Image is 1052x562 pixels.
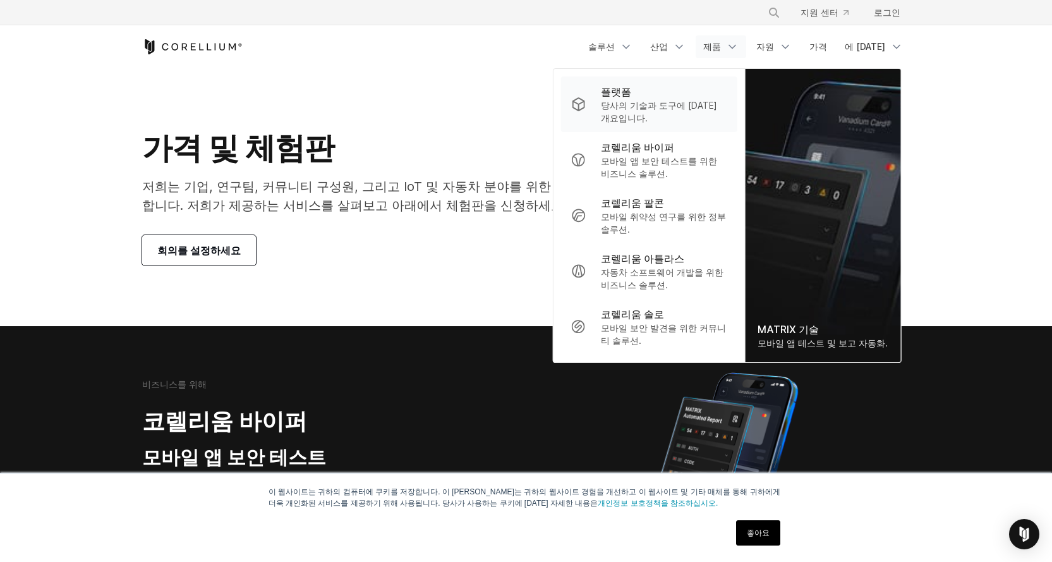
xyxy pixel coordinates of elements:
a: 코렐리움 팔콘 모바일 취약성 연구를 위한 정부 솔루션. [560,188,737,243]
font: 가격 및 체험판 [142,129,334,166]
a: 좋아요 [736,520,780,546]
font: 플랫폼 [601,85,631,98]
font: 지원 센터 [801,7,838,18]
img: 매트릭스_웹내비게이션_1x [745,69,900,362]
font: 모바일 앱 테스트 및 보고 자동화. [758,338,888,348]
font: 코렐리움 바이퍼 [142,407,307,435]
a: 코렐리움 바이퍼 모바일 앱 보안 테스트를 위한 비즈니스 솔루션. [560,132,737,188]
font: 코렐리움 팔콘 [601,197,664,209]
font: MATRIX 기술 [758,323,819,336]
font: 에 [DATE] [845,41,885,52]
div: 탐색 메뉴 [581,35,910,58]
font: 가격 [809,41,827,52]
a: 코렐리움 아틀라스 자동차 소프트웨어 개발을 위한 비즈니스 솔루션. [560,243,737,299]
font: 저희는 기업, 연구팀, 커뮤니티 구성원, 그리고 IoT 및 자동차 분야를 위한 솔루션을 제공합니다. 저희가 제공하는 서비스를 살펴보고 아래에서 체험판을 신청하세요. [142,179,634,213]
font: 모바일 보안 발견을 위한 커뮤니티 솔루션. [601,322,726,346]
font: 이 웹사이트는 귀하의 컴퓨터에 쿠키를 저장합니다. 이 [PERSON_NAME]는 귀하의 웹사이트 경험을 개선하고 이 웹사이트 및 기타 매체를 통해 귀하에게 더욱 개인화된 서비... [269,487,780,508]
a: MATRIX 기술 모바일 앱 테스트 및 보고 자동화. [745,69,900,362]
font: 비즈니스를 위해 [142,379,207,389]
font: 모바일 앱 보안 테스트를 위한 비즈니스 솔루션. [601,156,717,179]
font: 회의를 설정하세요 [157,244,241,257]
a: 회의를 설정하세요 [142,235,256,266]
div: 탐색 메뉴 [753,1,910,24]
button: 찾다 [763,1,785,24]
font: 좋아요 [747,528,770,537]
font: 코렐리움 바이퍼 [601,141,674,154]
a: 개인정보 보호정책을 참조하십시오. [598,499,718,508]
font: 당사의 기술과 도구에 [DATE] 개요입니다. [601,100,717,123]
font: 코렐리움 아틀라스 [601,252,684,265]
a: 코렐리움 홈 [142,39,243,54]
font: 솔루션 [588,41,615,52]
font: 코렐리움 솔로 [601,308,664,321]
font: 자원 [756,41,774,52]
font: 모바일 앱 보안 테스트 [142,446,326,468]
font: 자동차 소프트웨어 개발을 위한 비즈니스 솔루션. [601,267,723,290]
a: 코렐리움 솔로 모바일 보안 발견을 위한 커뮤니티 솔루션. [560,299,737,355]
font: 제품 [703,41,721,52]
a: 플랫폼 당사의 기술과 도구에 [DATE] 개요입니다. [560,76,737,132]
div: Open Intercom Messenger [1009,519,1039,549]
font: 로그인 [874,7,900,18]
font: 산업 [650,41,668,52]
font: 모바일 취약성 연구를 위한 정부 솔루션. [601,211,726,235]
